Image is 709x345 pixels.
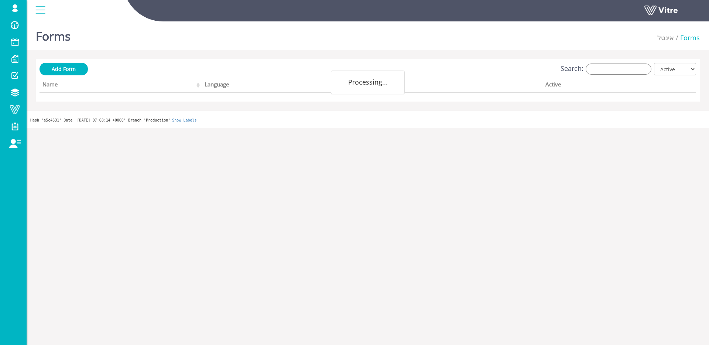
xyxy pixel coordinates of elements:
a: Show Labels [172,118,196,122]
th: Company [374,79,542,93]
a: Add Form [40,63,88,75]
a: אינטל [657,33,674,42]
label: Search: [561,64,651,75]
input: Search: [586,64,651,75]
th: Name [40,79,202,93]
th: Active [542,79,665,93]
div: Processing... [331,71,405,94]
h1: Forms [36,18,71,50]
span: Add Form [52,65,76,72]
th: Language [202,79,374,93]
span: Hash 'a5c4531' Date '[DATE] 07:08:14 +0000' Branch 'Production' [30,118,170,122]
li: Forms [674,33,700,43]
